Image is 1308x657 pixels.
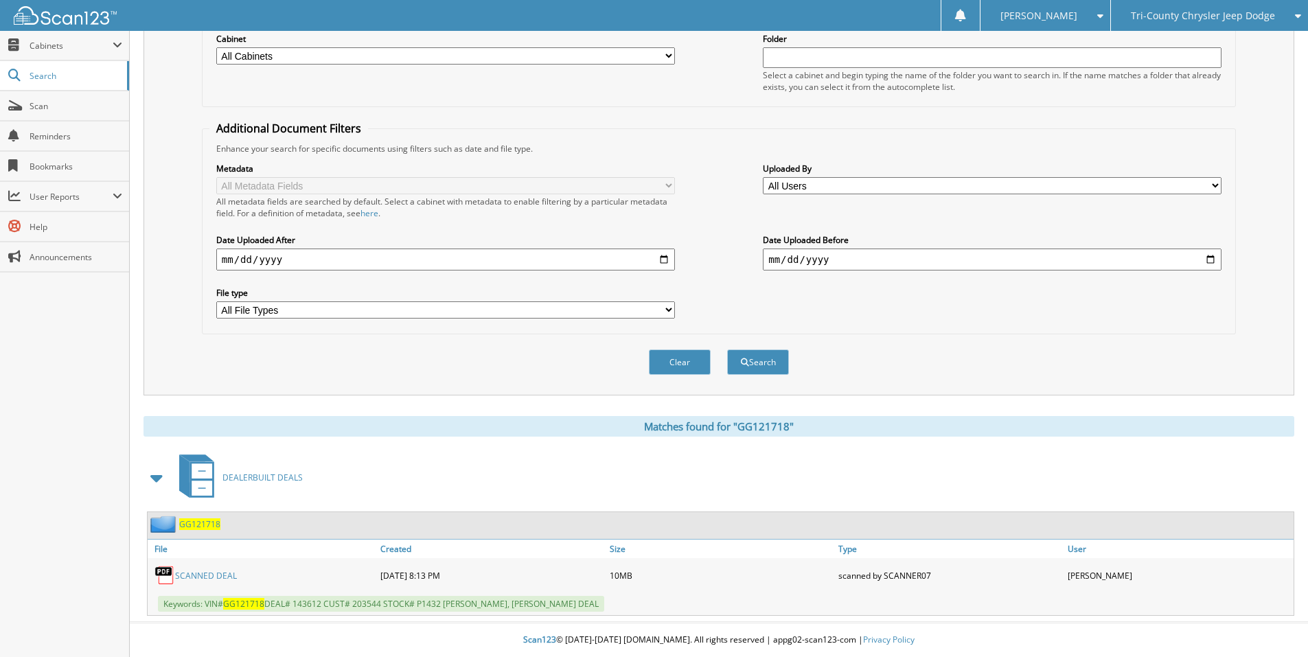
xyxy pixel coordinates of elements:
img: folder2.png [150,516,179,533]
span: Help [30,221,122,233]
span: Reminders [30,130,122,142]
legend: Additional Document Filters [209,121,368,136]
input: end [763,249,1221,270]
div: Enhance your search for specific documents using filters such as date and file type. [209,143,1228,154]
label: Uploaded By [763,163,1221,174]
img: scan123-logo-white.svg [14,6,117,25]
button: Search [727,349,789,375]
span: Search [30,70,120,82]
span: Bookmarks [30,161,122,172]
label: File type [216,287,675,299]
a: GG121718 [179,518,220,530]
span: [PERSON_NAME] [1000,12,1077,20]
input: start [216,249,675,270]
a: Privacy Policy [863,634,915,645]
span: Scan [30,100,122,112]
span: Cabinets [30,40,113,51]
a: SCANNED DEAL [175,570,237,581]
a: Type [835,540,1064,558]
span: User Reports [30,191,113,203]
div: © [DATE]-[DATE] [DOMAIN_NAME]. All rights reserved | appg02-scan123-com | [130,623,1308,657]
span: Announcements [30,251,122,263]
span: Tri-County Chrysler Jeep Dodge [1131,12,1275,20]
div: All metadata fields are searched by default. Select a cabinet with metadata to enable filtering b... [216,196,675,219]
a: File [148,540,377,558]
div: Matches found for "GG121718" [144,416,1294,437]
button: Clear [649,349,711,375]
span: GG121718 [223,598,264,610]
label: Date Uploaded Before [763,234,1221,246]
label: Date Uploaded After [216,234,675,246]
img: PDF.png [154,565,175,586]
a: User [1064,540,1294,558]
div: 10MB [606,562,836,589]
a: Created [377,540,606,558]
a: DEALERBUILT DEALS [171,450,303,505]
div: [PERSON_NAME] [1064,562,1294,589]
span: Keywords: VIN# DEAL# 143612 CUST# 203544 STOCK# P1432 [PERSON_NAME], [PERSON_NAME] DEAL [158,596,604,612]
a: Size [606,540,836,558]
label: Cabinet [216,33,675,45]
a: here [360,207,378,219]
div: Select a cabinet and begin typing the name of the folder you want to search in. If the name match... [763,69,1221,93]
span: Scan123 [523,634,556,645]
div: [DATE] 8:13 PM [377,562,606,589]
span: DEALERBUILT DEALS [222,472,303,483]
label: Metadata [216,163,675,174]
label: Folder [763,33,1221,45]
div: scanned by SCANNER07 [835,562,1064,589]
